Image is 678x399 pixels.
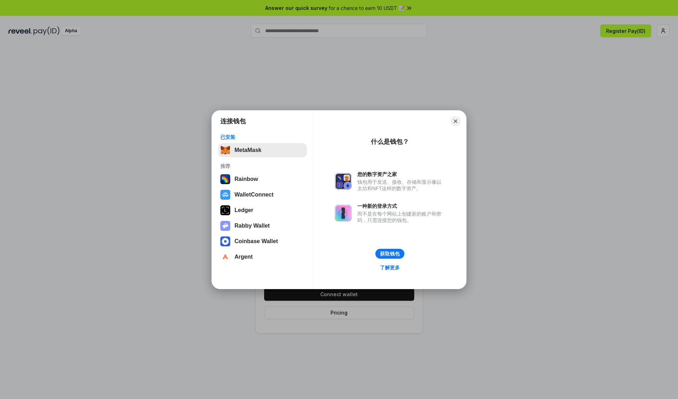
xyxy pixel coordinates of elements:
[234,254,253,260] div: Argent
[451,116,460,126] button: Close
[220,205,230,215] img: svg+xml,%3Csvg%20xmlns%3D%22http%3A%2F%2Fwww.w3.org%2F2000%2Fsvg%22%20width%3D%2228%22%20height%3...
[380,264,400,271] div: 了解更多
[220,117,246,125] h1: 连接钱包
[335,173,352,190] img: svg+xml,%3Csvg%20xmlns%3D%22http%3A%2F%2Fwww.w3.org%2F2000%2Fsvg%22%20fill%3D%22none%22%20viewBox...
[220,163,305,169] div: 推荐
[371,137,409,146] div: 什么是钱包？
[357,211,445,223] div: 而不是在每个网站上创建新的账户和密码，只需连接您的钱包。
[357,203,445,209] div: 一种新的登录方式
[376,263,404,272] a: 了解更多
[234,176,258,182] div: Rainbow
[218,219,307,233] button: Rabby Wallet
[218,143,307,157] button: MetaMask
[220,252,230,262] img: svg+xml,%3Csvg%20width%3D%2228%22%20height%3D%2228%22%20viewBox%3D%220%200%2028%2028%22%20fill%3D...
[220,236,230,246] img: svg+xml,%3Csvg%20width%3D%2228%22%20height%3D%2228%22%20viewBox%3D%220%200%2028%2028%22%20fill%3D...
[218,234,307,248] button: Coinbase Wallet
[375,249,404,259] button: 获取钱包
[335,205,352,222] img: svg+xml,%3Csvg%20xmlns%3D%22http%3A%2F%2Fwww.w3.org%2F2000%2Fsvg%22%20fill%3D%22none%22%20viewBox...
[234,147,261,153] div: MetaMask
[234,192,274,198] div: WalletConnect
[234,223,270,229] div: Rabby Wallet
[220,134,305,140] div: 已安装
[218,172,307,186] button: Rainbow
[220,174,230,184] img: svg+xml,%3Csvg%20width%3D%22120%22%20height%3D%22120%22%20viewBox%3D%220%200%20120%20120%22%20fil...
[218,188,307,202] button: WalletConnect
[218,250,307,264] button: Argent
[220,145,230,155] img: svg+xml,%3Csvg%20fill%3D%22none%22%20height%3D%2233%22%20viewBox%3D%220%200%2035%2033%22%20width%...
[380,251,400,257] div: 获取钱包
[220,221,230,231] img: svg+xml,%3Csvg%20xmlns%3D%22http%3A%2F%2Fwww.w3.org%2F2000%2Fsvg%22%20fill%3D%22none%22%20viewBox...
[220,190,230,200] img: svg+xml,%3Csvg%20width%3D%2228%22%20height%3D%2228%22%20viewBox%3D%220%200%2028%2028%22%20fill%3D...
[218,203,307,217] button: Ledger
[357,171,445,177] div: 您的数字资产之家
[357,179,445,192] div: 钱包用于发送、接收、存储和显示像以太坊和NFT这样的数字资产。
[234,238,278,245] div: Coinbase Wallet
[234,207,253,213] div: Ledger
